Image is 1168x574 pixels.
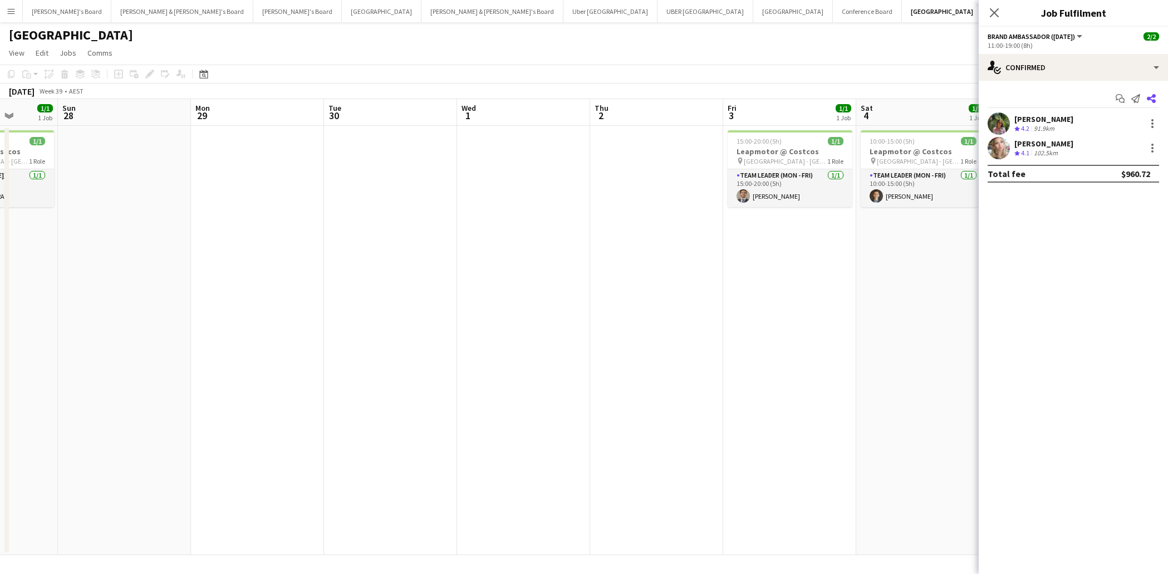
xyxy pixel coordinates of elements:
[961,137,976,145] span: 1/1
[726,109,737,122] span: 3
[979,54,1168,81] div: Confirmed
[462,103,476,113] span: Wed
[827,157,843,165] span: 1 Role
[563,1,657,22] button: Uber [GEOGRAPHIC_DATA]
[1021,149,1029,157] span: 4.1
[728,169,852,207] app-card-role: Team Leader (Mon - Fri)1/115:00-20:00 (5h)[PERSON_NAME]
[657,1,753,22] button: UBER [GEOGRAPHIC_DATA]
[23,1,111,22] button: [PERSON_NAME]'s Board
[194,109,210,122] span: 29
[83,46,117,60] a: Comms
[328,103,341,113] span: Tue
[37,87,65,95] span: Week 39
[744,157,827,165] span: [GEOGRAPHIC_DATA] - [GEOGRAPHIC_DATA]
[960,157,976,165] span: 1 Role
[902,1,983,22] button: [GEOGRAPHIC_DATA]
[728,146,852,156] h3: Leapmotor @ Costcos
[460,109,476,122] span: 1
[877,157,960,165] span: [GEOGRAPHIC_DATA] - [GEOGRAPHIC_DATA]
[979,6,1168,20] h3: Job Fulfilment
[195,103,210,113] span: Mon
[1014,139,1073,149] div: [PERSON_NAME]
[36,48,48,58] span: Edit
[38,114,52,122] div: 1 Job
[31,46,53,60] a: Edit
[1014,114,1073,124] div: [PERSON_NAME]
[836,104,851,112] span: 1/1
[87,48,112,58] span: Comms
[988,41,1159,50] div: 11:00-19:00 (8h)
[1032,149,1060,158] div: 102.5km
[828,137,843,145] span: 1/1
[593,109,608,122] span: 2
[253,1,342,22] button: [PERSON_NAME]'s Board
[4,46,29,60] a: View
[55,46,81,60] a: Jobs
[60,48,76,58] span: Jobs
[327,109,341,122] span: 30
[969,114,984,122] div: 1 Job
[1144,32,1159,41] span: 2/2
[62,103,76,113] span: Sun
[728,103,737,113] span: Fri
[29,157,45,165] span: 1 Role
[421,1,563,22] button: [PERSON_NAME] & [PERSON_NAME]'s Board
[753,1,833,22] button: [GEOGRAPHIC_DATA]
[859,109,873,122] span: 4
[861,130,985,207] app-job-card: 10:00-15:00 (5h)1/1Leapmotor @ Costcos [GEOGRAPHIC_DATA] - [GEOGRAPHIC_DATA]1 RoleTeam Leader (Mo...
[988,32,1075,41] span: Brand Ambassador (Sunday)
[1021,124,1029,133] span: 4.2
[728,130,852,207] app-job-card: 15:00-20:00 (5h)1/1Leapmotor @ Costcos [GEOGRAPHIC_DATA] - [GEOGRAPHIC_DATA]1 RoleTeam Leader (Mo...
[342,1,421,22] button: [GEOGRAPHIC_DATA]
[969,104,984,112] span: 1/1
[9,27,133,43] h1: [GEOGRAPHIC_DATA]
[1121,168,1150,179] div: $960.72
[988,168,1025,179] div: Total fee
[595,103,608,113] span: Thu
[111,1,253,22] button: [PERSON_NAME] & [PERSON_NAME]'s Board
[30,137,45,145] span: 1/1
[861,169,985,207] app-card-role: Team Leader (Mon - Fri)1/110:00-15:00 (5h)[PERSON_NAME]
[69,87,84,95] div: AEST
[870,137,915,145] span: 10:00-15:00 (5h)
[1032,124,1057,134] div: 91.9km
[861,103,873,113] span: Sat
[836,114,851,122] div: 1 Job
[988,32,1084,41] button: Brand Ambassador ([DATE])
[61,109,76,122] span: 28
[9,48,24,58] span: View
[833,1,902,22] button: Conference Board
[737,137,782,145] span: 15:00-20:00 (5h)
[37,104,53,112] span: 1/1
[9,86,35,97] div: [DATE]
[861,146,985,156] h3: Leapmotor @ Costcos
